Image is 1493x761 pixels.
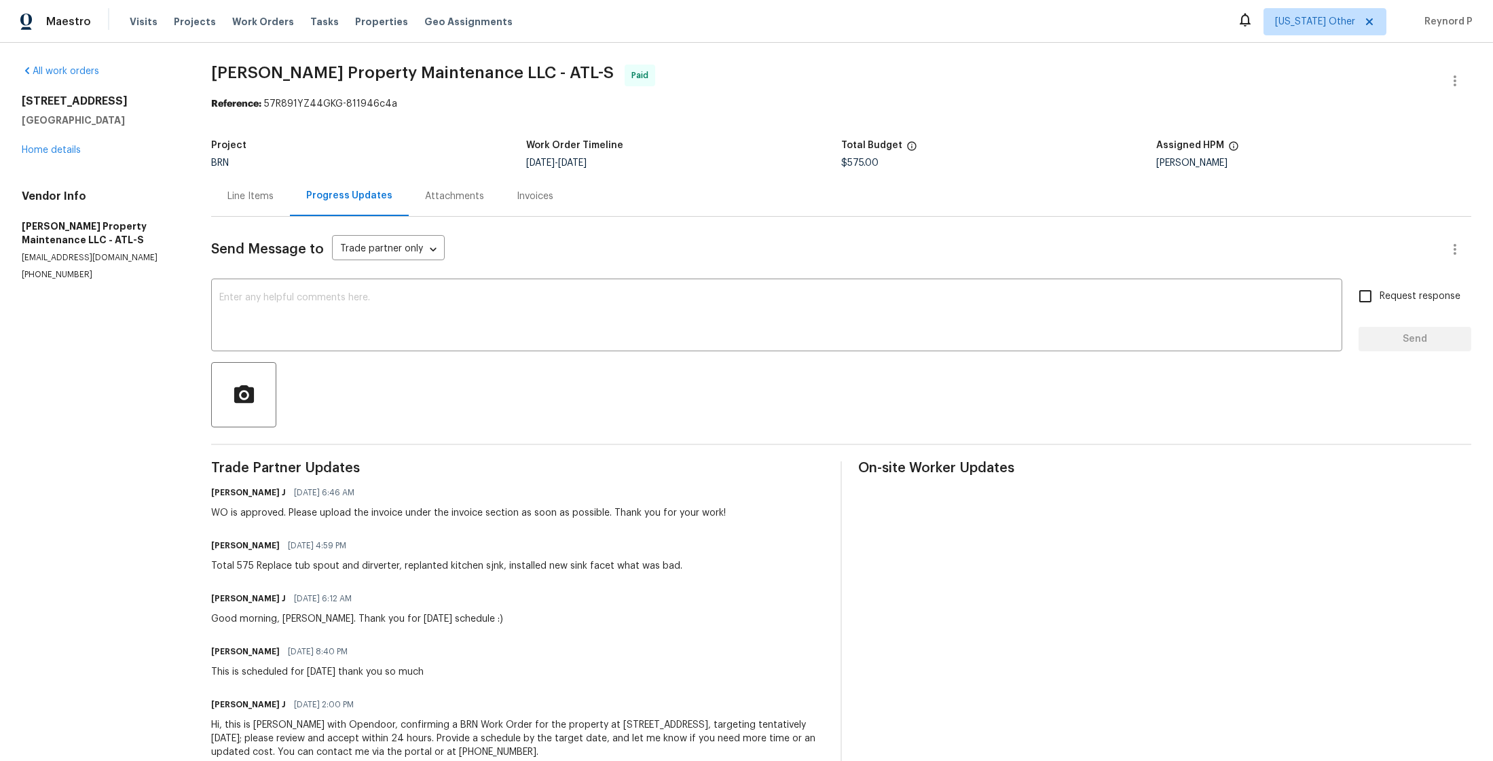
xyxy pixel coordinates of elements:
[211,539,280,552] h6: [PERSON_NAME]
[211,243,324,256] span: Send Message to
[558,158,587,168] span: [DATE]
[1380,289,1460,304] span: Request response
[22,219,179,247] h5: [PERSON_NAME] Property Maintenance LLC - ATL-S
[22,67,99,76] a: All work orders
[906,141,917,158] span: The total cost of line items that have been proposed by Opendoor. This sum includes line items th...
[517,190,553,203] div: Invoices
[526,158,555,168] span: [DATE]
[22,252,179,264] p: [EMAIL_ADDRESS][DOMAIN_NAME]
[1228,141,1239,158] span: The hpm assigned to this work order.
[425,190,484,203] div: Attachments
[294,486,354,499] span: [DATE] 6:46 AM
[211,99,261,109] b: Reference:
[227,190,274,203] div: Line Items
[424,15,513,29] span: Geo Assignments
[306,189,392,202] div: Progress Updates
[211,461,824,475] span: Trade Partner Updates
[526,158,587,168] span: -
[288,645,348,658] span: [DATE] 8:40 PM
[22,94,179,108] h2: [STREET_ADDRESS]
[211,645,280,658] h6: [PERSON_NAME]
[526,141,623,150] h5: Work Order Timeline
[310,17,339,26] span: Tasks
[1156,141,1224,150] h5: Assigned HPM
[211,559,682,573] div: Total 575 Replace tub spout and dirverter, replanted kitchen sjnk, installed new sink facet what ...
[1419,15,1473,29] span: Reynord P
[174,15,216,29] span: Projects
[288,539,346,552] span: [DATE] 4:59 PM
[211,158,229,168] span: BRN
[1156,158,1471,168] div: [PERSON_NAME]
[211,97,1471,111] div: 57R891YZ44GKG-811946c4a
[232,15,294,29] span: Work Orders
[211,698,286,711] h6: [PERSON_NAME] J
[130,15,158,29] span: Visits
[631,69,654,82] span: Paid
[355,15,408,29] span: Properties
[841,158,879,168] span: $575.00
[332,238,445,261] div: Trade partner only
[211,141,246,150] h5: Project
[841,141,902,150] h5: Total Budget
[22,145,81,155] a: Home details
[46,15,91,29] span: Maestro
[211,506,726,520] div: WO is approved. Please upload the invoice under the invoice section as soon as possible. Thank yo...
[22,190,179,203] h4: Vendor Info
[22,113,179,127] h5: [GEOGRAPHIC_DATA]
[1275,15,1355,29] span: [US_STATE] Other
[294,592,352,605] span: [DATE] 6:12 AM
[211,718,824,759] div: Hi, this is [PERSON_NAME] with Opendoor, confirming a BRN Work Order for the property at [STREET_...
[211,665,424,679] div: This is scheduled for [DATE] thank you so much
[22,269,179,281] p: [PHONE_NUMBER]
[294,698,354,711] span: [DATE] 2:00 PM
[211,612,503,626] div: Good morning, [PERSON_NAME]. Thank you for [DATE] schedule :)
[211,486,286,499] h6: [PERSON_NAME] J
[211,65,614,81] span: [PERSON_NAME] Property Maintenance LLC - ATL-S
[211,592,286,605] h6: [PERSON_NAME] J
[858,461,1471,475] span: On-site Worker Updates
